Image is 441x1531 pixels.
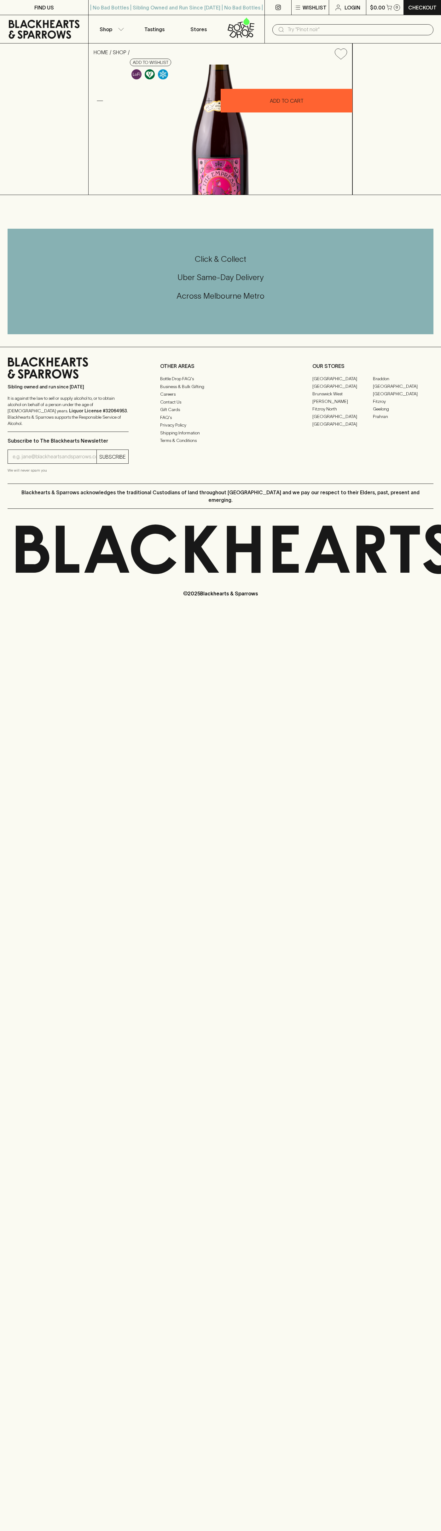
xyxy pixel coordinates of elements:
a: Stores [177,15,221,43]
img: 39937.png [89,65,352,195]
p: Shop [100,26,112,33]
p: OTHER AREAS [160,362,281,370]
a: HOME [94,49,108,55]
a: Fitzroy [373,398,433,405]
h5: Uber Same-Day Delivery [8,272,433,283]
a: Geelong [373,405,433,413]
img: Vegan [145,69,155,79]
a: Contact Us [160,398,281,406]
a: Made without the use of any animal products. [143,68,156,81]
a: Some may call it natural, others minimum intervention, either way, it’s hands off & maybe even a ... [130,68,143,81]
p: Tastings [144,26,165,33]
p: OUR STORES [312,362,433,370]
input: Try "Pinot noir" [287,25,428,35]
a: Shipping Information [160,429,281,437]
p: SUBSCRIBE [99,453,126,461]
a: Terms & Conditions [160,437,281,444]
p: FIND US [34,4,54,11]
p: Blackhearts & Sparrows acknowledges the traditional Custodians of land throughout [GEOGRAPHIC_DAT... [12,489,429,504]
h5: Click & Collect [8,254,433,264]
a: Privacy Policy [160,421,281,429]
button: ADD TO CART [221,89,352,112]
a: Tastings [132,15,177,43]
button: SUBSCRIBE [97,450,128,463]
p: We will never spam you [8,467,129,473]
a: SHOP [113,49,126,55]
p: Login [345,4,360,11]
input: e.g. jane@blackheartsandsparrows.com.au [13,452,96,462]
img: Chilled Red [158,69,168,79]
a: Fitzroy North [312,405,373,413]
strong: Liquor License #32064953 [69,408,127,413]
p: ADD TO CART [270,97,304,105]
h5: Across Melbourne Metro [8,291,433,301]
p: 0 [396,6,398,9]
button: Add to wishlist [130,59,171,66]
a: [GEOGRAPHIC_DATA] [312,420,373,428]
p: Subscribe to The Blackhearts Newsletter [8,437,129,444]
a: [GEOGRAPHIC_DATA] [312,375,373,382]
a: [PERSON_NAME] [312,398,373,405]
a: Bottle Drop FAQ's [160,375,281,383]
p: $0.00 [370,4,385,11]
a: Wonderful as is, but a slight chill will enhance the aromatics and give it a beautiful crunch. [156,68,170,81]
a: Brunswick West [312,390,373,398]
button: Shop [89,15,133,43]
a: [GEOGRAPHIC_DATA] [373,382,433,390]
p: Wishlist [303,4,327,11]
a: Prahran [373,413,433,420]
a: FAQ's [160,414,281,421]
button: Add to wishlist [332,46,350,62]
a: [GEOGRAPHIC_DATA] [373,390,433,398]
a: Business & Bulk Gifting [160,383,281,390]
p: It is against the law to sell or supply alcohol to, or to obtain alcohol on behalf of a person un... [8,395,129,427]
p: Checkout [408,4,437,11]
a: [GEOGRAPHIC_DATA] [312,382,373,390]
div: Call to action block [8,229,433,334]
img: Lo-Fi [131,69,142,79]
p: Stores [190,26,207,33]
p: Sibling owned and run since [DATE] [8,384,129,390]
a: Gift Cards [160,406,281,414]
a: Braddon [373,375,433,382]
a: [GEOGRAPHIC_DATA] [312,413,373,420]
a: Careers [160,391,281,398]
